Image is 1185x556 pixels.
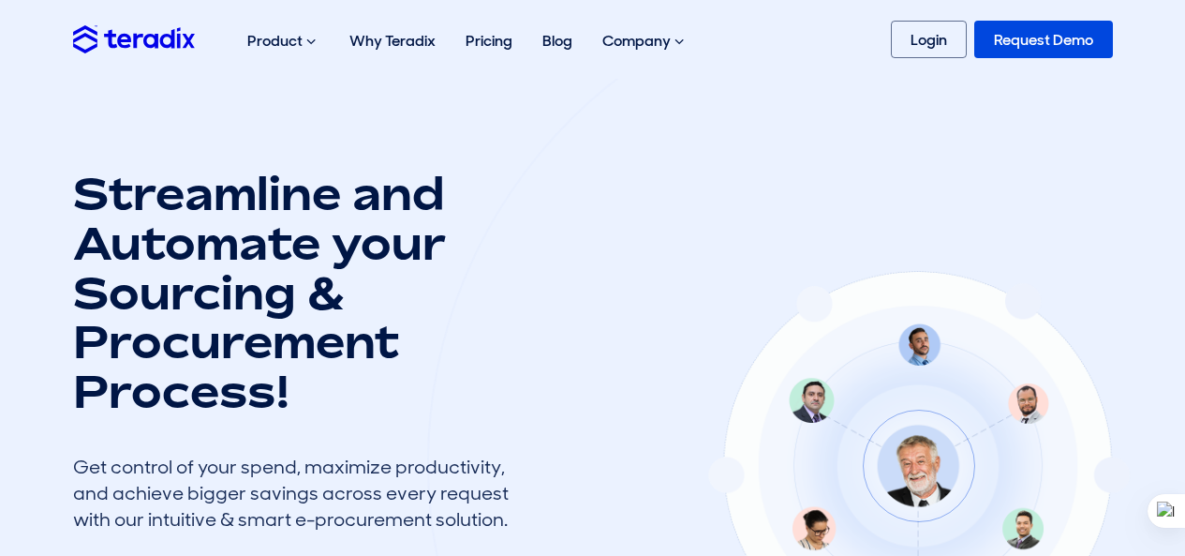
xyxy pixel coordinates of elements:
[73,454,523,533] div: Get control of your spend, maximize productivity, and achieve bigger savings across every request...
[451,11,527,70] a: Pricing
[73,25,195,53] img: Teradix logo
[73,169,523,416] h1: Streamline and Automate your Sourcing & Procurement Process!
[527,11,587,70] a: Blog
[891,21,967,58] a: Login
[334,11,451,70] a: Why Teradix
[974,21,1113,58] a: Request Demo
[587,11,703,71] div: Company
[232,11,334,71] div: Product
